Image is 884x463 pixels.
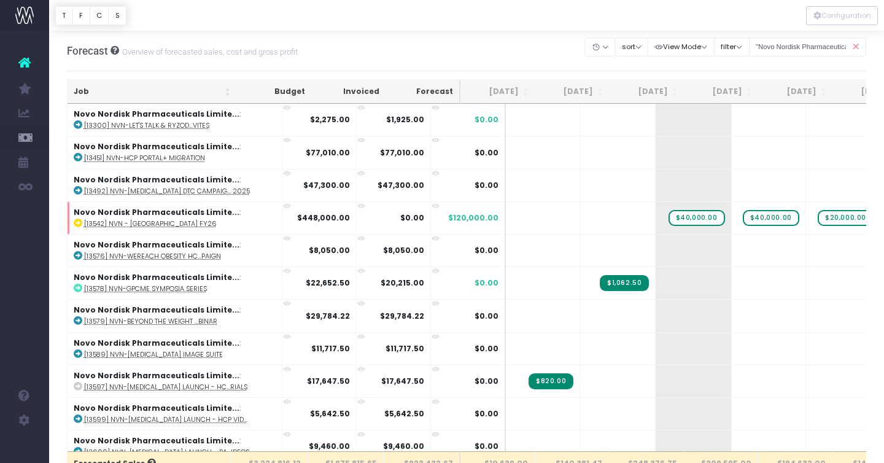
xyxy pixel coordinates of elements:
[74,403,239,413] strong: Novo Nordisk Pharmaceuticals Limite...
[68,365,282,397] td: :
[475,114,498,125] span: $0.00
[384,408,424,419] strong: $5,642.50
[309,441,350,451] strong: $9,460.00
[309,245,350,255] strong: $8,050.00
[68,332,282,365] td: :
[400,212,424,223] strong: $0.00
[381,376,424,386] strong: $17,647.50
[380,311,424,321] strong: $29,784.22
[68,201,282,234] td: :
[749,37,867,56] input: Search...
[383,441,424,451] strong: $9,460.00
[297,212,350,223] strong: $448,000.00
[237,80,311,104] th: Budget
[648,37,715,56] button: View Mode
[74,338,239,348] strong: Novo Nordisk Pharmaceuticals Limite...
[68,104,282,136] td: :
[684,80,758,104] th: Oct 25: activate to sort column ascending
[475,245,498,256] span: $0.00
[74,141,239,152] strong: Novo Nordisk Pharmaceuticals Limite...
[303,180,350,190] strong: $47,300.00
[475,408,498,419] span: $0.00
[475,278,498,289] span: $0.00
[600,275,649,291] span: Streamtime Invoice: INV-5051 – [13578] NVN-GPCME Symposia Series - Christchurch August 2025
[306,311,350,321] strong: $29,784.22
[119,45,298,57] small: Overview of forecasted sales, cost and gross profit
[84,121,209,130] abbr: [13300] NVN-Let's Talk & Ryzodeg Dinner Meeting Invites
[74,305,239,315] strong: Novo Nordisk Pharmaceuticals Limite...
[306,278,350,288] strong: $22,652.50
[84,154,205,163] abbr: [13451] NVN-HCP Portal+ Migration
[84,383,247,392] abbr: [13597] NVN-Wegovy Launch - HCP Materials
[84,252,221,261] abbr: [13576] NVN-WeReach Obesity HCP Campaign
[386,343,424,354] strong: $11,717.50
[669,210,725,226] span: wayahead Sales Forecast Item
[714,37,750,56] button: filter
[460,80,535,104] th: Jul 25: activate to sort column ascending
[448,212,498,224] span: $120,000.00
[74,109,239,119] strong: Novo Nordisk Pharmaceuticals Limite...
[74,239,239,250] strong: Novo Nordisk Pharmaceuticals Limite...
[68,299,282,332] td: :
[74,174,239,185] strong: Novo Nordisk Pharmaceuticals Limite...
[806,6,878,25] button: Configuration
[68,234,282,267] td: :
[535,80,609,104] th: Aug 25: activate to sort column ascending
[475,180,498,191] span: $0.00
[306,147,350,158] strong: $77,010.00
[84,317,217,326] abbr: [13579] NVN-Beyond the Weight Specialist Webinar
[381,278,424,288] strong: $20,215.00
[529,373,573,389] span: Streamtime Invoice: INV-4963 – [13597] NVN-Wegovy Launch - HCP Materials
[55,6,126,25] div: Vertical button group
[758,80,832,104] th: Nov 25: activate to sort column ascending
[84,284,207,294] abbr: [13578] NVN-GPCME Symposia Series
[68,169,282,201] td: :
[84,350,223,359] abbr: [13589] NVN-Wegovy Image Suite
[84,448,249,457] abbr: [13600] NVN-Wegovy Launch - Patient Videos
[378,180,424,190] strong: $47,300.00
[72,6,90,25] button: F
[475,147,498,158] span: $0.00
[55,6,73,25] button: T
[84,415,247,424] abbr: [13599] NVN-Wegovy Launch - HCP Videos
[68,80,237,104] th: Job: activate to sort column ascending
[475,376,498,387] span: $0.00
[74,207,239,217] strong: Novo Nordisk Pharmaceuticals Limite...
[806,6,878,25] div: Vertical button group
[380,147,424,158] strong: $77,010.00
[310,114,350,125] strong: $2,275.00
[475,343,498,354] span: $0.00
[475,441,498,452] span: $0.00
[310,408,350,419] strong: $5,642.50
[74,435,239,446] strong: Novo Nordisk Pharmaceuticals Limite...
[818,210,874,226] span: wayahead Sales Forecast Item
[68,397,282,430] td: :
[475,311,498,322] span: $0.00
[386,114,424,125] strong: $1,925.00
[383,245,424,255] strong: $8,050.00
[307,376,350,386] strong: $17,647.50
[386,80,460,104] th: Forecast
[74,370,239,381] strong: Novo Nordisk Pharmaceuticals Limite...
[743,210,799,226] span: wayahead Sales Forecast Item
[84,219,217,228] abbr: [13542] NVN - Novo Pipeline FY26
[74,272,239,282] strong: Novo Nordisk Pharmaceuticals Limite...
[90,6,109,25] button: C
[311,343,350,354] strong: $11,717.50
[615,37,648,56] button: sort
[68,136,282,168] td: :
[609,80,683,104] th: Sep 25: activate to sort column ascending
[68,267,282,299] td: :
[68,430,282,462] td: :
[311,80,386,104] th: Invoiced
[15,438,34,457] img: images/default_profile_image.png
[67,45,108,57] span: Forecast
[84,187,250,196] abbr: [13492] NVN-Wegovy DTC Campaign Strategy & Concepts 2025
[108,6,126,25] button: S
